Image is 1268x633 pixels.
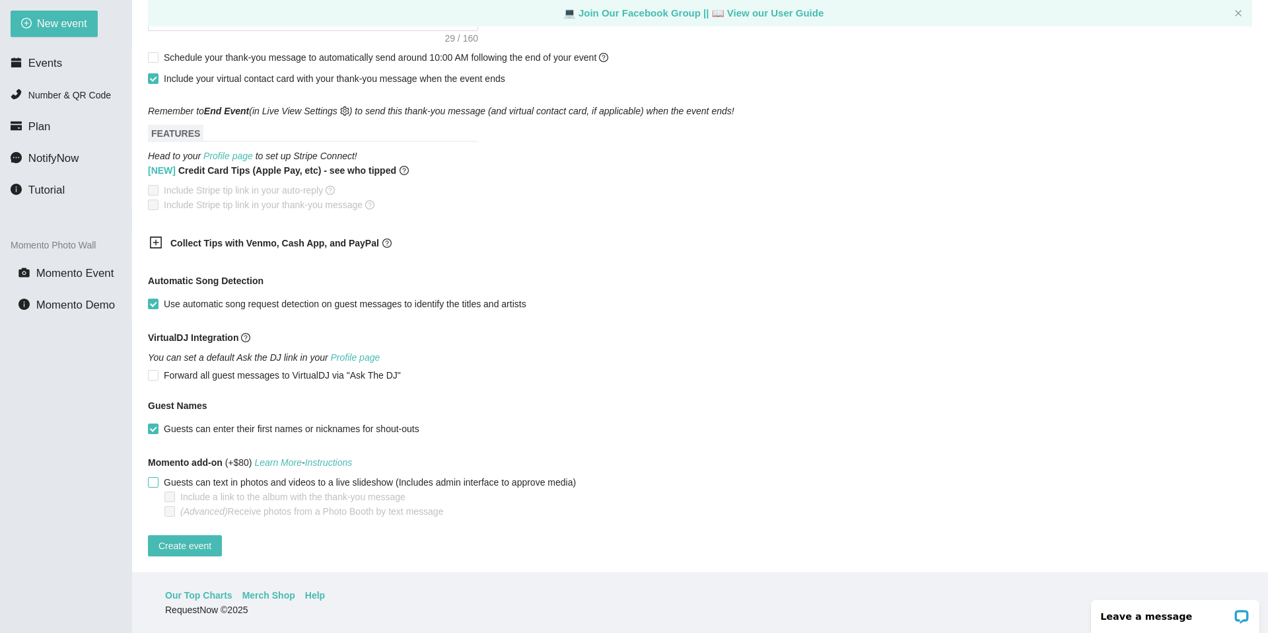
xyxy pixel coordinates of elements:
[11,89,22,100] span: phone
[148,151,357,161] i: Head to your to set up Stripe Connect!
[158,198,380,212] span: Include Stripe tip link in your thank-you message
[158,539,211,553] span: Create event
[158,368,406,383] span: Forward all guest messages to VirtualDJ via "Ask The DJ"
[28,90,111,100] span: Number & QR Code
[11,120,22,131] span: credit-card
[148,332,238,343] b: VirtualDJ Integration
[165,603,1232,617] div: RequestNow © 2025
[28,152,79,165] span: NotifyNow
[11,57,22,68] span: calendar
[326,186,335,195] span: question-circle
[599,53,608,62] span: question-circle
[148,125,203,142] span: FEATURES
[139,228,469,260] div: Collect Tips with Venmo, Cash App, and PayPalquestion-circle
[36,267,114,279] span: Momento Event
[28,184,65,196] span: Tutorial
[11,11,98,37] button: plus-circleNew event
[148,400,207,411] b: Guest Names
[382,239,392,248] span: question-circle
[241,333,250,342] span: question-circle
[180,506,228,517] i: (Advanced)
[1234,9,1242,18] button: close
[158,422,425,436] span: Guests can enter their first names or nicknames for shout-outs
[175,490,411,504] span: Include a link to the album with the thank-you message
[149,236,162,249] span: plus-square
[148,455,352,470] span: (+$80)
[148,457,223,468] b: Momento add-on
[305,588,325,603] a: Help
[365,200,374,209] span: question-circle
[37,15,87,32] span: New event
[148,106,734,116] i: Remember to (in Live View Settings ) to send this thank-you message (and virtual contact card, if...
[1082,591,1268,633] iframe: LiveChat chat widget
[21,18,32,30] span: plus-circle
[148,165,176,176] span: [NEW]
[1234,9,1242,17] span: close
[170,238,379,248] b: Collect Tips with Venmo, Cash App, and PayPal
[203,151,253,161] a: Profile page
[148,163,396,178] b: Credit Card Tips (Apple Pay, etc) - see who tipped
[158,183,340,198] span: Include Stripe tip link in your auto-reply
[712,7,724,19] span: laptop
[158,297,532,311] span: Use automatic song request detection on guest messages to identify the titles and artists
[148,535,222,556] button: Create event
[11,184,22,195] span: info-circle
[563,7,576,19] span: laptop
[331,352,380,363] a: Profile page
[28,120,51,133] span: Plan
[18,299,30,310] span: info-circle
[158,475,581,490] span: Guests can text in photos and videos to a live slideshow (Includes admin interface to approve media)
[148,352,380,363] i: You can set a default Ask the DJ link in your
[305,457,353,468] a: Instructions
[11,152,22,163] span: message
[242,588,295,603] a: Merch Shop
[28,57,62,69] span: Events
[340,106,349,116] span: setting
[400,163,409,178] span: question-circle
[254,457,302,468] a: Learn More
[175,504,448,519] span: Receive photos from a Photo Booth by text message
[164,52,608,63] span: Schedule your thank-you message to automatically send around 10:00 AM following the end of your e...
[712,7,824,19] a: laptop View our User Guide
[18,267,30,278] span: camera
[164,73,505,84] span: Include your virtual contact card with your thank-you message when the event ends
[148,274,264,288] b: Automatic Song Detection
[165,588,232,603] a: Our Top Charts
[36,299,115,311] span: Momento Demo
[204,106,249,116] b: End Event
[254,457,352,468] i: -
[563,7,712,19] a: laptop Join Our Facebook Group ||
